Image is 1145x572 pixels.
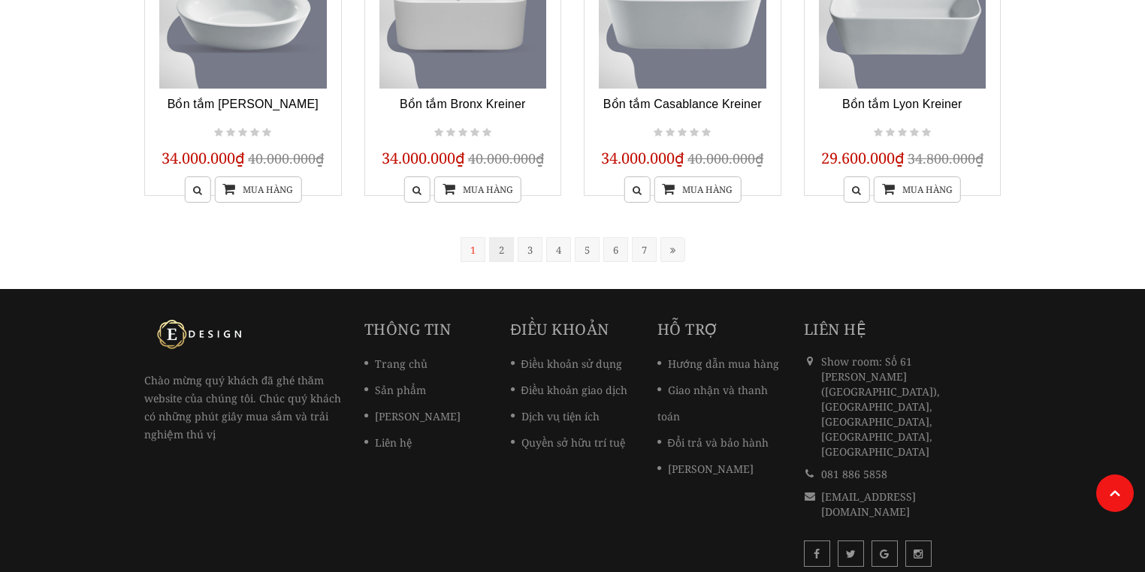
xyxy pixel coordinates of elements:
[1096,474,1134,512] a: Lên đầu trang
[910,126,919,140] i: Not rated yet!
[651,124,713,142] div: Not rated yet!
[144,319,342,443] p: Chào mừng quý khách đã ghé thăm website của chúng tôi. Chúc quý khách có những phút giây mua sắm ...
[489,237,514,262] a: 2
[821,354,940,459] span: Show room: Số 61 [PERSON_NAME] ([GEOGRAPHIC_DATA]), [GEOGRAPHIC_DATA], [GEOGRAPHIC_DATA], [GEOGRA...
[687,149,763,167] span: 40.000.000₫
[212,124,273,142] div: Not rated yet!
[162,148,245,168] span: 34.000.000₫
[657,319,719,339] a: Hỗ trợ
[518,237,542,262] a: 3
[657,357,779,371] a: Hướng dẫn mua hàng
[364,319,452,339] a: Thông tin
[511,435,625,450] a: Quyền sở hữu trí tuệ
[364,383,426,397] a: Sản phẩm
[874,176,961,203] a: Mua hàng
[248,149,324,167] span: 40.000.000₫
[434,176,521,203] a: Mua hàng
[666,126,675,140] i: Not rated yet!
[400,98,525,110] a: Bồn tắm Bronx Kreiner
[214,126,223,140] i: Not rated yet!
[657,435,769,450] a: Đổi trả và bảo hành
[238,126,247,140] i: Not rated yet!
[601,148,684,168] span: 34.000.000₫
[226,126,235,140] i: Not rated yet!
[603,237,628,262] a: 6
[364,409,461,423] a: [PERSON_NAME]
[511,319,609,339] a: Điều khoản
[432,124,494,142] div: Not rated yet!
[908,149,983,167] span: 34.800.000₫
[250,126,259,140] i: Not rated yet!
[144,319,257,349] img: logo Kreiner Germany - Edesign Interior
[804,319,867,339] span: Liên hệ
[546,237,571,262] a: 4
[575,237,600,262] a: 5
[821,148,905,168] span: 29.600.000₫
[874,126,883,140] i: Not rated yet!
[262,126,271,140] i: Not rated yet!
[657,462,754,476] a: [PERSON_NAME]
[690,126,699,140] i: Not rated yet!
[434,126,443,140] i: Not rated yet!
[922,126,931,140] i: Not rated yet!
[482,126,491,140] i: Not rated yet!
[214,176,301,203] a: Mua hàng
[804,540,830,567] a: Theo dõi Facebook Kreiner Germany - Edesign Interior
[458,126,467,140] i: Not rated yet!
[468,149,544,167] span: 40.000.000₫
[382,148,465,168] span: 34.000.000₫
[678,126,687,140] i: Not rated yet!
[364,357,427,371] a: Trang chủ
[168,98,319,110] a: Bồn tắm [PERSON_NAME]
[461,237,485,262] a: 1
[364,435,412,450] a: Liên hệ
[470,126,479,140] i: Not rated yet!
[821,489,916,519] a: [EMAIL_ADDRESS][DOMAIN_NAME]
[702,126,711,140] i: Not rated yet!
[603,98,762,110] a: Bồn tắm Casablance Kreiner
[872,124,933,142] div: Not rated yet!
[511,409,600,423] a: Dịch vụ tiện ích
[872,540,898,567] a: Theo dõi Google Plus Kreiner Germany - Edesign Interior
[654,126,663,140] i: Not rated yet!
[838,540,864,567] a: Theo dõi Twitter Kreiner Germany - Edesign Interior
[821,467,887,481] a: 081 886 5858
[905,540,932,567] a: Theo dõi Instagam Kreiner Germany - Edesign Interior
[511,383,627,397] a: Điều khoản giao dịch
[632,237,657,262] a: 7
[654,176,741,203] a: Mua hàng
[657,383,768,423] a: Giao nhận và thanh toán
[898,126,907,140] i: Not rated yet!
[446,126,455,140] i: Not rated yet!
[842,98,962,110] a: Bồn tắm Lyon Kreiner
[886,126,895,140] i: Not rated yet!
[511,357,622,371] a: Điều khoản sử dụng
